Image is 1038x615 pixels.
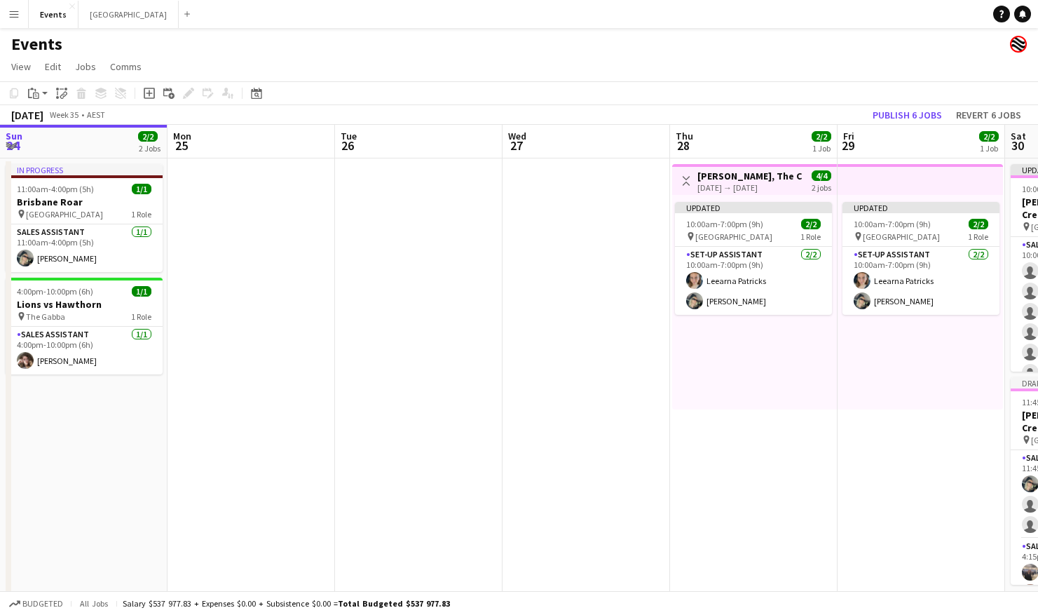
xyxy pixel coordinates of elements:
[171,137,191,154] span: 25
[697,182,802,193] div: [DATE] → [DATE]
[842,202,999,213] div: Updated
[969,219,988,229] span: 2/2
[17,184,94,194] span: 11:00am-4:00pm (5h)
[842,202,999,315] app-job-card: Updated10:00am-7:00pm (9h)2/2 [GEOGRAPHIC_DATA]1 RoleSet-up Assistant2/210:00am-7:00pm (9h)Leearn...
[842,247,999,315] app-card-role: Set-up Assistant2/210:00am-7:00pm (9h)Leearna Patricks[PERSON_NAME]
[11,34,62,55] h1: Events
[1011,130,1026,142] span: Sat
[123,598,450,609] div: Salary $537 977.83 + Expenses $0.00 + Subsistence $0.00 =
[867,106,948,124] button: Publish 6 jobs
[854,219,931,229] span: 10:00am-7:00pm (9h)
[6,298,163,311] h3: Lions vs Hawthorn
[6,164,163,175] div: In progress
[17,286,93,297] span: 4:00pm-10:00pm (6h)
[1010,36,1027,53] app-user-avatar: Event Merch
[697,170,802,182] h3: [PERSON_NAME], The Creator
[341,130,357,142] span: Tue
[675,202,832,315] app-job-card: Updated10:00am-7:00pm (9h)2/2 [GEOGRAPHIC_DATA]1 RoleSet-up Assistant2/210:00am-7:00pm (9h)Leearn...
[132,184,151,194] span: 1/1
[812,143,831,154] div: 1 Job
[7,596,65,611] button: Budgeted
[131,209,151,219] span: 1 Role
[674,137,693,154] span: 28
[104,58,147,76] a: Comms
[800,231,821,242] span: 1 Role
[979,131,999,142] span: 2/2
[138,131,158,142] span: 2/2
[22,599,63,609] span: Budgeted
[26,209,103,219] span: [GEOGRAPHIC_DATA]
[4,137,22,154] span: 24
[338,598,450,609] span: Total Budgeted $537 977.83
[675,247,832,315] app-card-role: Set-up Assistant2/210:00am-7:00pm (9h)Leearna Patricks[PERSON_NAME]
[139,143,161,154] div: 2 Jobs
[841,137,854,154] span: 29
[75,60,96,73] span: Jobs
[1009,137,1026,154] span: 30
[77,598,111,609] span: All jobs
[11,108,43,122] div: [DATE]
[26,311,65,322] span: The Gabba
[69,58,102,76] a: Jobs
[950,106,1027,124] button: Revert 6 jobs
[6,130,22,142] span: Sun
[6,58,36,76] a: View
[801,219,821,229] span: 2/2
[812,170,831,181] span: 4/4
[6,224,163,272] app-card-role: Sales Assistant1/111:00am-4:00pm (5h)[PERSON_NAME]
[6,196,163,208] h3: Brisbane Roar
[506,137,526,154] span: 27
[339,137,357,154] span: 26
[87,109,105,120] div: AEST
[980,143,998,154] div: 1 Job
[173,130,191,142] span: Mon
[132,286,151,297] span: 1/1
[46,109,81,120] span: Week 35
[131,311,151,322] span: 1 Role
[110,60,142,73] span: Comms
[508,130,526,142] span: Wed
[968,231,988,242] span: 1 Role
[78,1,179,28] button: [GEOGRAPHIC_DATA]
[843,130,854,142] span: Fri
[686,219,763,229] span: 10:00am-7:00pm (9h)
[6,278,163,374] app-job-card: 4:00pm-10:00pm (6h)1/1Lions vs Hawthorn The Gabba1 RoleSales Assistant1/14:00pm-10:00pm (6h)[PERS...
[6,327,163,374] app-card-role: Sales Assistant1/14:00pm-10:00pm (6h)[PERSON_NAME]
[812,181,831,193] div: 2 jobs
[676,130,693,142] span: Thu
[695,231,772,242] span: [GEOGRAPHIC_DATA]
[29,1,78,28] button: Events
[863,231,940,242] span: [GEOGRAPHIC_DATA]
[675,202,832,213] div: Updated
[812,131,831,142] span: 2/2
[6,164,163,272] app-job-card: In progress11:00am-4:00pm (5h)1/1Brisbane Roar [GEOGRAPHIC_DATA]1 RoleSales Assistant1/111:00am-4...
[39,58,67,76] a: Edit
[11,60,31,73] span: View
[45,60,61,73] span: Edit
